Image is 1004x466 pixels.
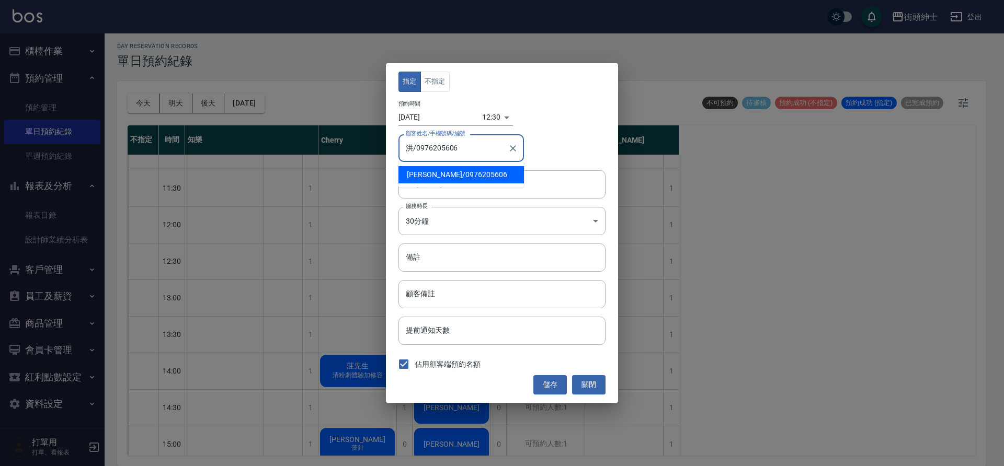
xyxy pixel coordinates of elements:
[506,141,520,156] button: Clear
[398,166,524,183] span: [PERSON_NAME] / 0976205606
[482,109,500,126] div: 12:30
[572,375,606,394] button: 關閉
[406,130,465,137] label: 顧客姓名/手機號碼/編號
[420,72,450,92] button: 不指定
[415,359,481,370] span: 佔用顧客端預約名額
[398,72,421,92] button: 指定
[533,375,567,394] button: 儲存
[406,202,428,210] label: 服務時長
[398,207,606,235] div: 30分鐘
[398,100,420,108] label: 預約時間
[398,109,482,126] input: Choose date, selected date is 2025-08-22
